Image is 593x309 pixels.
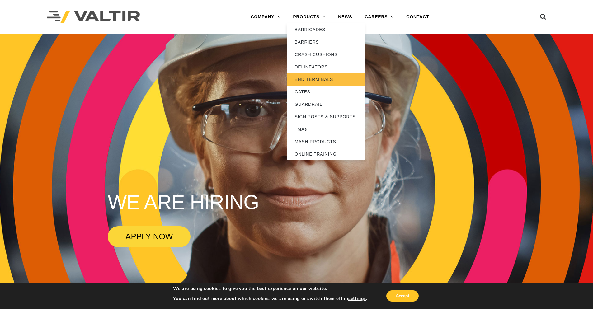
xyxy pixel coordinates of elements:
[287,11,332,23] a: PRODUCTS
[287,61,365,73] a: DELINEATORS
[287,123,365,135] a: TMAs
[348,296,366,302] button: settings
[287,135,365,148] a: MASH PRODUCTS
[358,11,400,23] a: CAREERS
[287,48,365,61] a: CRASH CUSHIONS
[287,36,365,48] a: BARRIERS
[287,23,365,36] a: BARRICADES
[386,290,419,302] button: Accept
[108,226,191,247] a: APPLY NOW
[173,286,367,292] p: We are using cookies to give you the best experience on our website.
[287,110,365,123] a: SIGN POSTS & SUPPORTS
[287,73,365,86] a: END TERMINALS
[287,98,365,110] a: GUARDRAIL
[47,11,140,24] img: Valtir
[400,11,435,23] a: CONTACT
[287,148,365,160] a: ONLINE TRAINING
[108,191,259,213] rs-layer: WE ARE HIRING
[287,86,365,98] a: GATES
[173,296,367,302] p: You can find out more about which cookies we are using or switch them off in .
[244,11,287,23] a: COMPANY
[332,11,358,23] a: NEWS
